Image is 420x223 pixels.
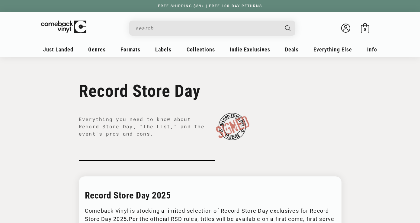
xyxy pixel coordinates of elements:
[280,21,296,36] button: Search
[79,116,213,137] p: Everything you need to know about Record Store Day, "The List," and the event's pros and cons.
[187,46,215,53] span: Collections
[367,46,377,53] span: Info
[43,46,73,53] span: Just Landed
[136,22,279,34] input: search
[230,46,270,53] span: Indie Exclusives
[155,46,172,53] span: Labels
[88,46,106,53] span: Genres
[79,81,341,101] h1: Record Store Day
[120,46,140,53] span: Formats
[364,27,366,32] span: 0
[85,190,335,201] h2: Record Store Day 2025
[129,21,295,36] div: Search
[313,46,352,53] span: Everything Else
[152,4,268,8] a: FREE SHIPPING $89+ | FREE 100-DAY RETURNS
[285,46,299,53] span: Deals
